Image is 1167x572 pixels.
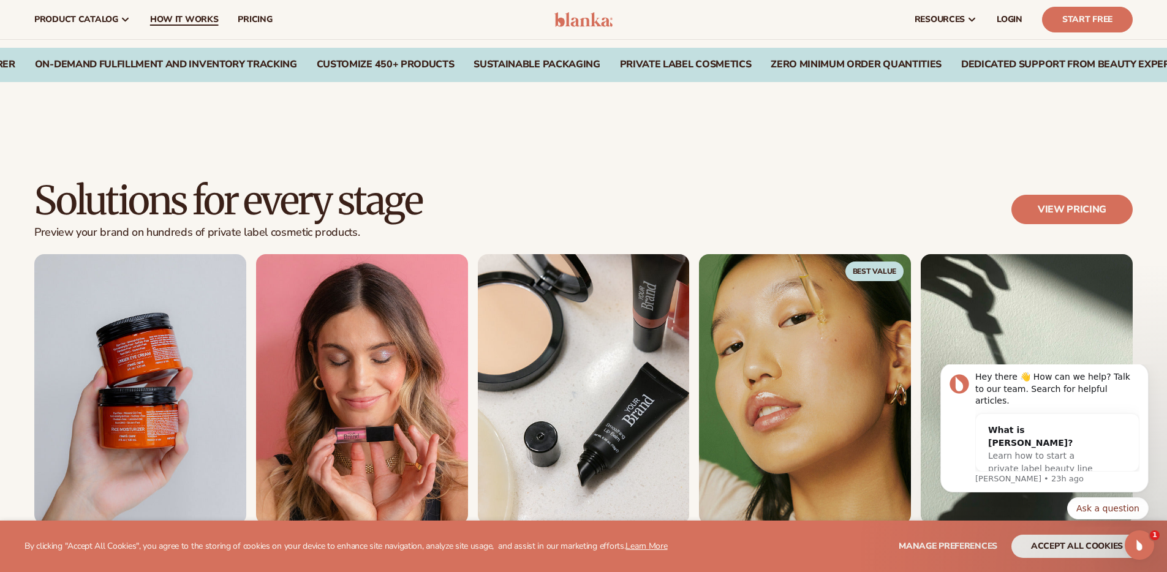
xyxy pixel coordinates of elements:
img: Profile image for Lee [28,10,47,29]
span: pricing [238,15,272,24]
div: Message content [53,7,217,107]
button: Manage preferences [899,535,997,558]
div: SUSTAINABLE PACKAGING [474,59,600,70]
div: Quick reply options [18,133,227,155]
div: CUSTOMIZE 450+ PRODUCTS [317,59,455,70]
span: 1 [1150,530,1160,540]
button: accept all cookies [1011,535,1142,558]
img: Shopify Image 14 [478,254,690,524]
img: Shopify Image 12 [256,254,468,524]
div: ZERO MINIMUM ORDER QUANTITIES [771,59,942,70]
a: Learn More [625,540,667,552]
a: View pricing [1011,195,1133,224]
h2: Solutions for every stage [34,180,422,221]
div: Hey there 👋 How can we help? Talk to our team. Search for helpful articles. [53,7,217,43]
p: Message from Lee, sent 23h ago [53,109,217,120]
span: Best Value [845,262,904,281]
button: Quick reply: Ask a question [145,133,227,155]
div: PRIVATE LABEL COSMETICS [620,59,752,70]
img: Shopify Image 10 [34,254,246,524]
span: How It Works [150,15,219,24]
p: By clicking "Accept All Cookies", you agree to the storing of cookies on your device to enhance s... [25,541,668,552]
a: Start Free [1042,7,1133,32]
span: resources [915,15,965,24]
iframe: Intercom live chat [1125,530,1154,560]
p: Preview your brand on hundreds of private label cosmetic products. [34,226,422,239]
img: Shopify Image 16 [699,254,911,524]
span: Manage preferences [899,540,997,552]
img: Shopify Image 18 [921,254,1133,524]
div: On-Demand Fulfillment and Inventory Tracking [35,59,297,70]
div: What is [PERSON_NAME]? [66,59,180,85]
span: LOGIN [997,15,1022,24]
div: What is [PERSON_NAME]?Learn how to start a private label beauty line with [PERSON_NAME] [54,50,192,134]
iframe: Intercom notifications message [922,364,1167,527]
span: Learn how to start a private label beauty line with [PERSON_NAME] [66,86,171,122]
img: logo [554,12,613,27]
span: product catalog [34,15,118,24]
